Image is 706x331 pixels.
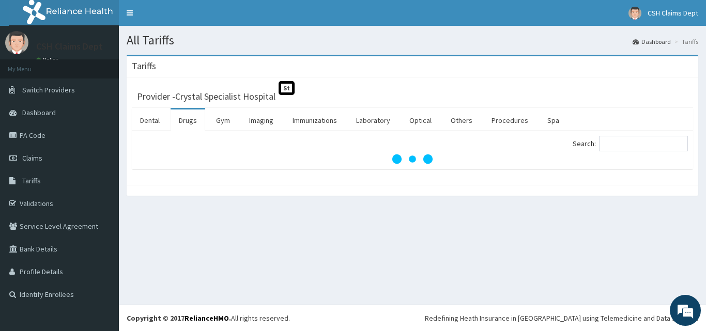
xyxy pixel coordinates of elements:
a: Others [442,109,481,131]
h1: All Tariffs [127,34,698,47]
h3: Provider - Crystal Specialist Hospital [137,92,275,101]
a: Procedures [483,109,536,131]
span: Switch Providers [22,85,75,94]
span: CSH Claims Dept [648,8,698,18]
a: Drugs [171,109,205,131]
img: User Image [628,7,641,20]
a: RelianceHMO [185,313,229,323]
a: Spa [539,109,567,131]
a: Dashboard [633,37,671,46]
a: Online [36,56,61,64]
input: Search: [599,136,688,151]
span: Tariffs [22,176,41,185]
svg: audio-loading [392,138,433,180]
a: Dental [132,109,168,131]
footer: All rights reserved. [119,305,706,331]
p: CSH Claims Dept [36,42,103,51]
label: Search: [573,136,688,151]
a: Optical [401,109,440,131]
a: Gym [208,109,238,131]
img: User Image [5,31,28,54]
a: Immunizations [284,109,345,131]
h3: Tariffs [132,61,156,71]
li: Tariffs [672,37,698,46]
span: Dashboard [22,108,56,117]
span: St [279,81,295,95]
a: Laboratory [348,109,398,131]
span: Claims [22,153,42,163]
div: Redefining Heath Insurance in [GEOGRAPHIC_DATA] using Telemedicine and Data Science! [425,313,698,323]
strong: Copyright © 2017 . [127,313,231,323]
a: Imaging [241,109,282,131]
